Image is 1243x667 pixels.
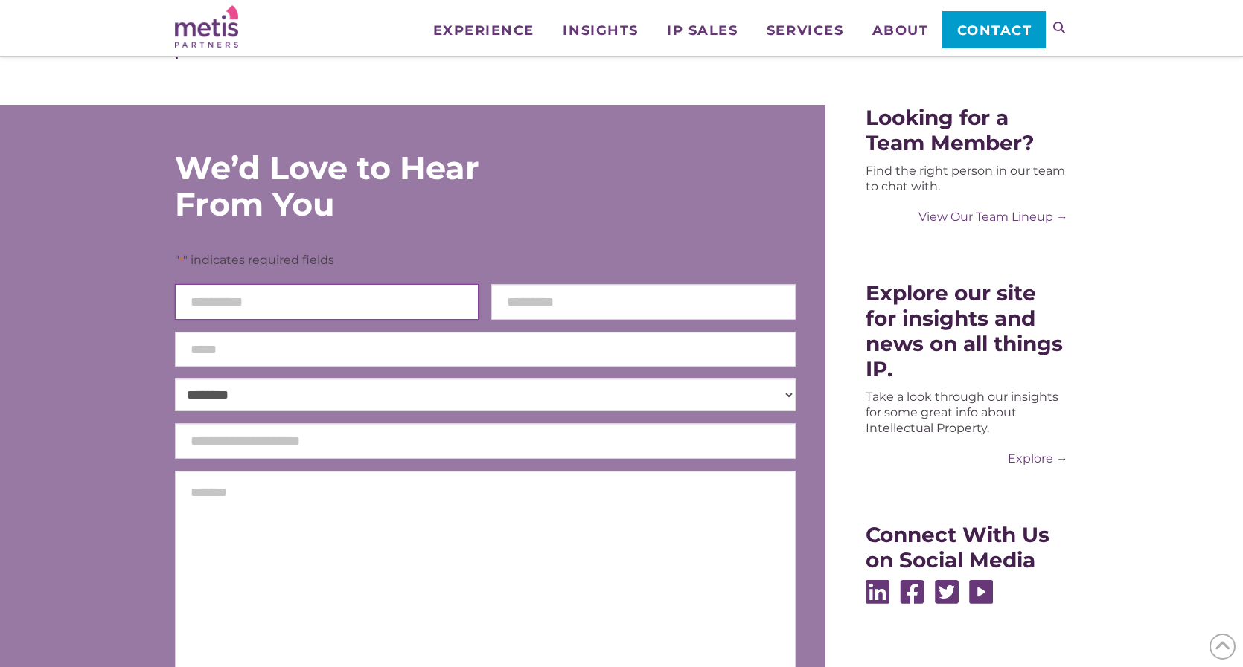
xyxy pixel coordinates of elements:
[667,24,738,37] span: IP Sales
[866,105,1068,155] div: Looking for a Team Member?
[866,163,1068,194] div: Find the right person in our team to chat with.
[175,5,238,48] img: Metis Partners
[866,580,889,604] img: Linkedin
[866,451,1068,466] a: Explore →
[866,280,1068,381] div: Explore our site for insights and news on all things IP.
[900,580,924,604] img: Facebook
[175,149,569,222] div: We’d Love to Hear From You
[866,389,1068,436] div: Take a look through our insights for some great info about Intellectual Property.
[957,24,1032,37] span: Contact
[175,252,796,268] p: " " indicates required fields
[1210,634,1236,660] span: Back to Top
[872,24,929,37] span: About
[866,209,1068,225] a: View Our Team Lineup →
[563,24,638,37] span: Insights
[767,24,843,37] span: Services
[942,11,1046,48] a: Contact
[866,522,1068,573] div: Connect With Us on Social Media
[969,580,993,604] img: Youtube
[935,580,959,604] img: Twitter
[433,24,534,37] span: Experience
